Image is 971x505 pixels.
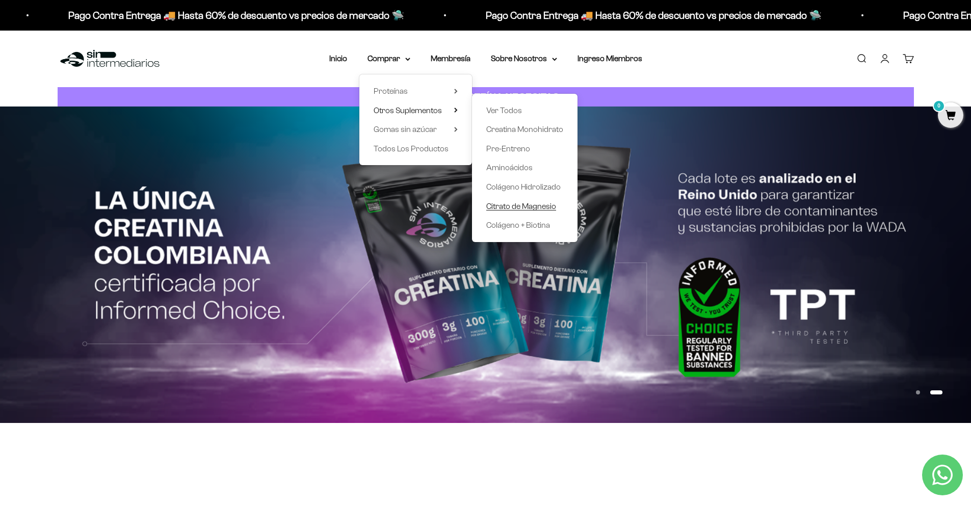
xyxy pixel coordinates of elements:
a: Colágeno Hidrolizado [486,180,563,194]
span: Gomas sin azúcar [374,125,437,134]
a: Citrato de Magnesio [486,200,563,213]
span: Colágeno Hidrolizado [486,182,561,191]
a: Colágeno + Biotina [486,219,563,232]
span: Proteínas [374,87,408,95]
a: 0 [938,111,963,122]
span: Aminoácidos [486,163,533,172]
a: Aminoácidos [486,161,563,174]
mark: 0 [933,100,945,112]
span: Pre-Entreno [486,144,530,153]
summary: Otros Suplementos [374,104,458,117]
summary: Sobre Nosotros [491,52,557,65]
a: Todos Los Productos [374,142,458,155]
span: Colágeno + Biotina [486,221,550,229]
a: Membresía [431,54,470,63]
a: CUANTA PROTEÍNA NECESITAS [58,87,914,107]
a: Ingreso Miembros [578,54,642,63]
a: Pre-Entreno [486,142,563,155]
summary: Comprar [368,52,410,65]
span: Ver Todos [486,106,522,115]
span: Creatina Monohidrato [486,125,563,134]
summary: Proteínas [374,85,458,98]
p: Pago Contra Entrega 🚚 Hasta 60% de descuento vs precios de mercado 🛸 [48,7,384,23]
a: Inicio [329,54,347,63]
span: Citrato de Magnesio [486,202,556,210]
p: Pago Contra Entrega 🚚 Hasta 60% de descuento vs precios de mercado 🛸 [465,7,801,23]
span: Todos Los Productos [374,144,449,153]
summary: Gomas sin azúcar [374,123,458,136]
a: Ver Todos [486,104,563,117]
a: Creatina Monohidrato [486,123,563,136]
span: Otros Suplementos [374,106,442,115]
